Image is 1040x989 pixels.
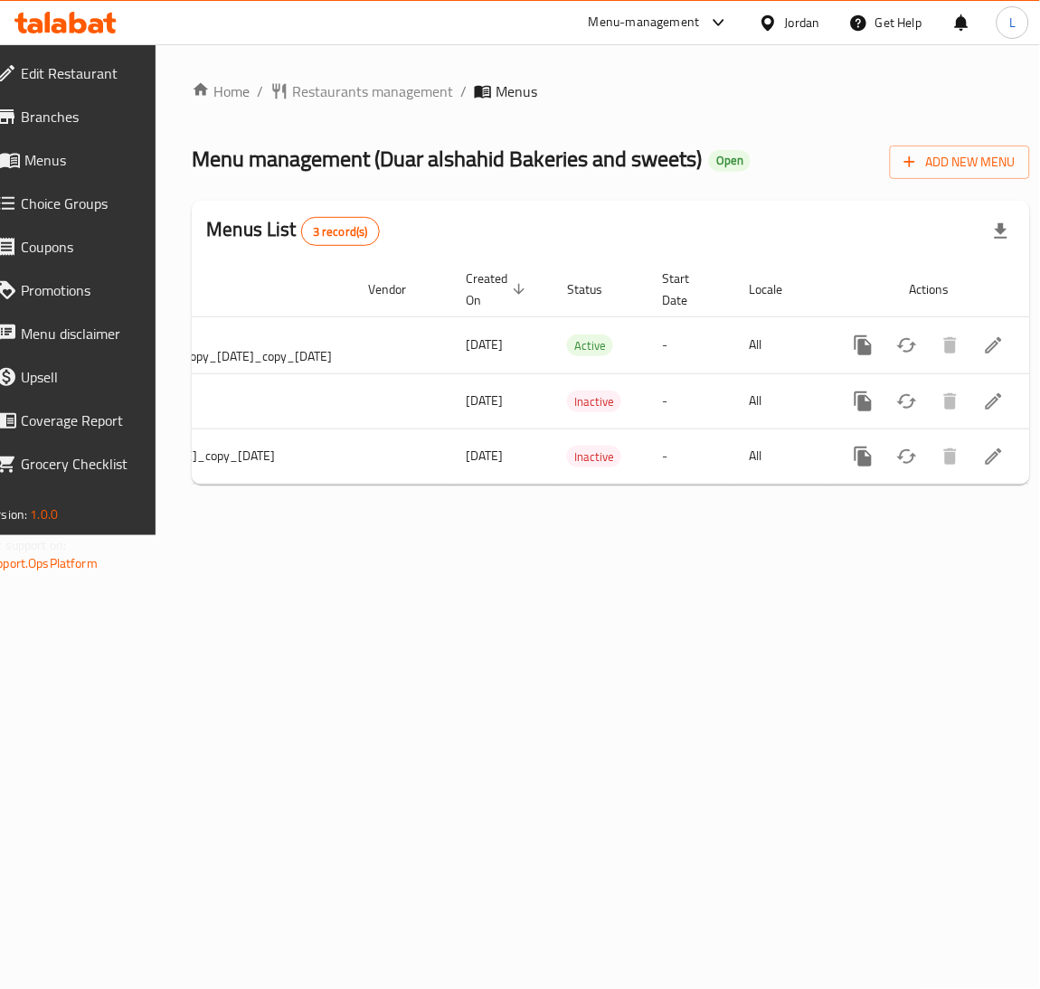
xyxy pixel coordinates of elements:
[466,268,531,311] span: Created On
[21,236,133,258] span: Coupons
[302,223,379,240] span: 3 record(s)
[496,80,537,102] span: Menus
[192,80,250,102] a: Home
[257,80,263,102] li: /
[709,150,751,172] div: Open
[929,380,972,423] button: Delete menu
[567,335,613,356] span: Active
[904,151,1016,174] span: Add New Menu
[21,193,133,214] span: Choice Groups
[749,278,806,300] span: Locale
[890,146,1030,179] button: Add New Menu
[24,149,133,171] span: Menus
[10,262,1030,485] table: enhanced table
[842,380,885,423] button: more
[368,278,430,300] span: Vendor
[567,391,621,412] span: Inactive
[301,217,380,246] div: Total records count
[567,391,621,412] div: Inactive
[972,324,1016,367] a: View Sections
[30,503,58,526] span: 1.0.0
[21,279,133,301] span: Promotions
[589,12,700,33] div: Menu-management
[648,316,734,373] td: -
[21,106,133,127] span: Branches
[885,324,929,367] button: Change Status
[21,366,133,388] span: Upsell
[842,435,885,478] button: more
[567,278,626,300] span: Status
[466,333,503,356] span: [DATE]
[979,210,1023,253] div: Export file
[192,80,1030,102] nav: breadcrumb
[1009,13,1016,33] span: L
[97,316,354,373] td: nc 340839211_copy_[DATE]_copy_[DATE]
[460,80,467,102] li: /
[206,216,379,246] h2: Menus List
[648,429,734,484] td: -
[21,323,133,344] span: Menu disclaimer
[466,389,503,412] span: [DATE]
[466,444,503,467] span: [DATE]
[929,324,972,367] button: Delete menu
[97,373,354,429] td: nc 340839211
[567,447,621,467] span: Inactive
[21,453,133,475] span: Grocery Checklist
[885,435,929,478] button: Change Status
[97,429,354,484] td: Abanoub [DATE]_copy_[DATE]
[929,435,972,478] button: Delete menu
[734,373,827,429] td: All
[972,380,1016,423] a: View Sections
[827,262,1030,317] th: Actions
[734,429,827,484] td: All
[785,13,820,33] div: Jordan
[709,153,751,168] span: Open
[192,138,702,179] span: Menu management ( Duar alshahid Bakeries and sweets )
[662,268,713,311] span: Start Date
[648,373,734,429] td: -
[270,80,453,102] a: Restaurants management
[292,80,453,102] span: Restaurants management
[21,62,133,84] span: Edit Restaurant
[972,435,1016,478] a: View Sections
[21,410,133,431] span: Coverage Report
[885,380,929,423] button: Change Status
[842,324,885,367] button: more
[734,316,827,373] td: All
